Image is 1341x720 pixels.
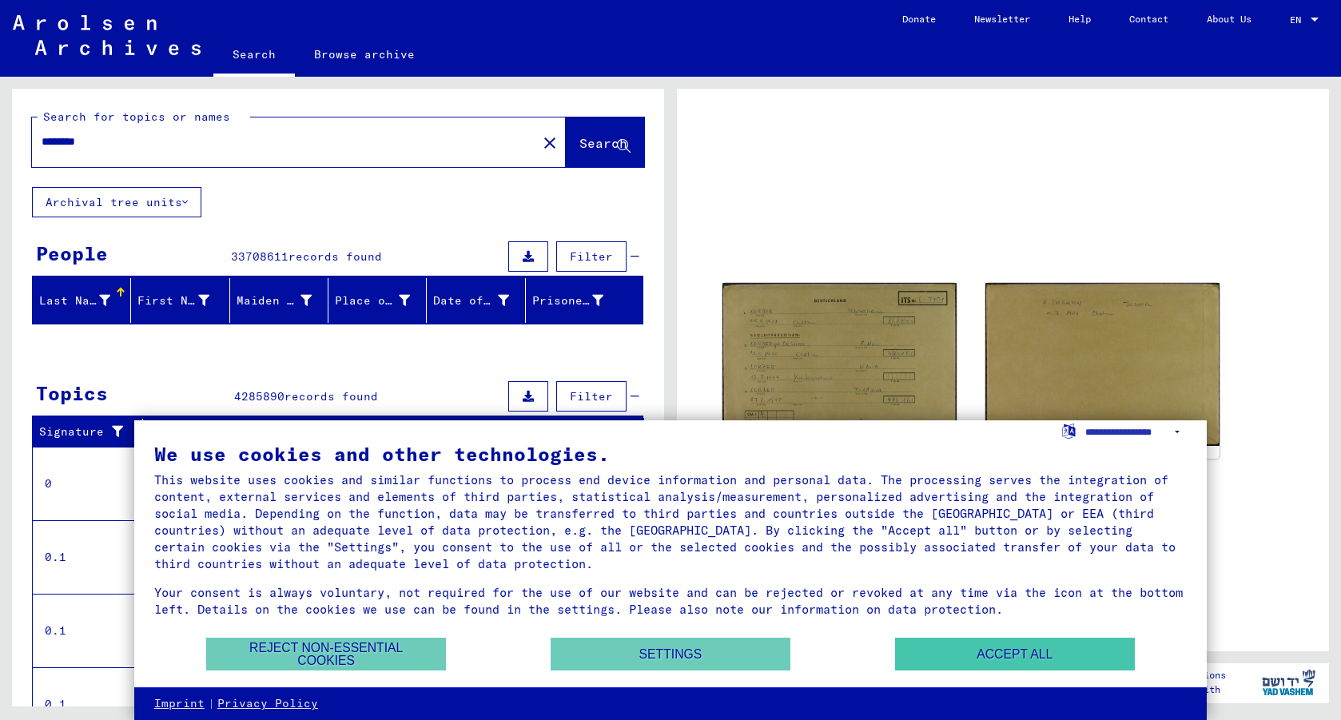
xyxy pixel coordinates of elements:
td: 0.1 [33,520,143,594]
div: Place of Birth [335,288,430,313]
img: yv_logo.png [1259,662,1319,702]
div: Your consent is always voluntary, not required for the use of our website and can be rejected or ... [154,584,1187,618]
span: Filter [570,389,613,404]
div: Maiden Name [237,292,312,309]
button: Filter [556,241,627,272]
div: Last Name [39,292,110,309]
div: Place of Birth [335,292,410,309]
div: Signature [39,420,146,445]
div: People [36,239,108,268]
a: Privacy Policy [217,696,318,712]
div: Title [149,420,628,445]
span: Filter [570,249,613,264]
div: Topics [36,379,108,408]
mat-icon: close [540,133,559,153]
div: Prisoner # [532,292,603,309]
img: 002.jpg [985,283,1220,446]
mat-header-cell: First Name [131,278,229,323]
td: 0 [33,447,143,520]
mat-header-cell: Maiden Name [230,278,328,323]
span: records found [288,249,382,264]
button: Reject non-essential cookies [206,638,446,670]
button: Archival tree units [32,187,201,217]
div: Signature [39,424,130,440]
button: Accept all [895,638,1135,670]
a: Browse archive [295,35,434,74]
a: Search [213,35,295,77]
div: This website uses cookies and similar functions to process end device information and personal da... [154,471,1187,572]
div: We use cookies and other technologies. [154,444,1187,463]
div: First Name [137,292,209,309]
span: EN [1290,14,1307,26]
button: Settings [551,638,790,670]
button: Clear [534,126,566,158]
img: Arolsen_neg.svg [13,15,201,55]
span: records found [285,389,378,404]
div: Date of Birth [433,288,528,313]
button: Filter [556,381,627,412]
div: Last Name [39,288,130,313]
mat-header-cell: Place of Birth [328,278,427,323]
button: Search [566,117,644,167]
span: Search [579,135,627,151]
span: 33708611 [231,249,288,264]
img: 001.jpg [722,283,957,446]
a: Imprint [154,696,205,712]
mat-header-cell: Last Name [33,278,131,323]
mat-header-cell: Date of Birth [427,278,525,323]
div: First Name [137,288,229,313]
td: 0.1 [33,594,143,667]
div: Prisoner # [532,288,623,313]
div: Date of Birth [433,292,508,309]
span: 4285890 [234,389,285,404]
div: Maiden Name [237,288,332,313]
mat-header-cell: Prisoner # [526,278,643,323]
mat-label: Search for topics or names [43,109,230,124]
